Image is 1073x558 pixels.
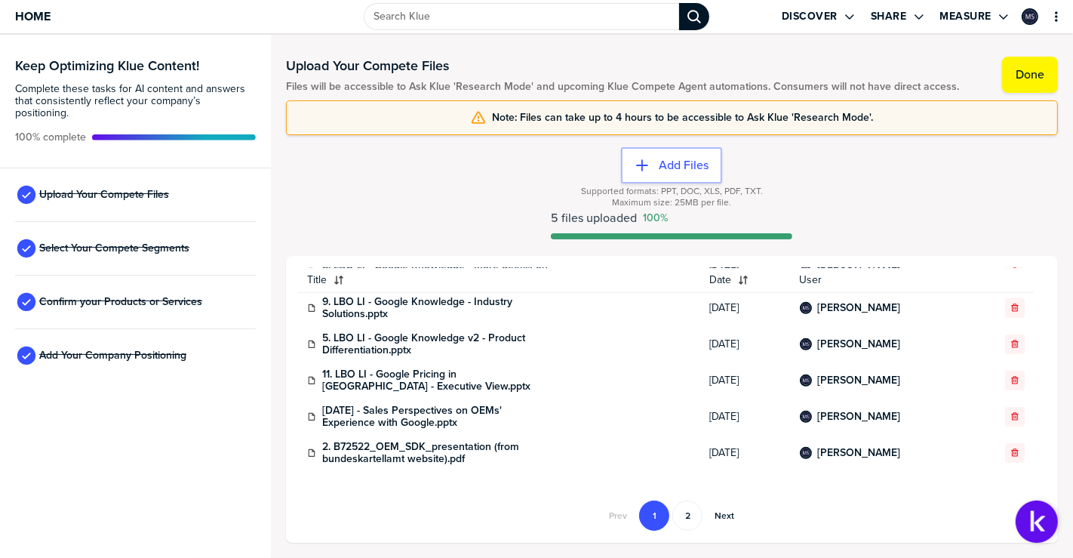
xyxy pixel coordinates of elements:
div: Search Klue [679,3,709,30]
button: Date [700,268,790,292]
button: Go to previous page [600,501,636,531]
label: Done [1016,67,1044,82]
span: [DATE] [709,447,781,459]
img: 5d4db0085ffa0daa00f06a3fc5abb92c-sml.png [801,376,810,385]
a: [PERSON_NAME] [818,375,901,387]
span: Home [15,10,51,23]
div: Marta Sobieraj [800,302,812,314]
span: Add Your Company Positioning [39,350,186,362]
a: [PERSON_NAME] [818,411,901,423]
a: 5. LBO LI - Google Knowledge v2 - Product Differentiation.pptx [322,332,549,356]
span: Success [643,212,668,224]
label: Share [871,10,907,23]
img: 5d4db0085ffa0daa00f06a3fc5abb92c-sml.png [1023,10,1037,23]
button: Go to next page [706,501,743,531]
a: 2. B72522_OEM_SDK_presentation (from bundeskartellamt website).pdf [322,441,549,465]
button: Add Files [621,147,722,183]
label: Discover [782,10,838,23]
button: Open Support Center [1016,501,1058,543]
img: 5d4db0085ffa0daa00f06a3fc5abb92c-sml.png [801,449,810,458]
a: [PERSON_NAME] [818,302,901,314]
a: 9. LBO LI - Google Knowledge - Industry Solutions.pptx [322,296,549,320]
span: Title [307,274,327,286]
span: Supported formats: PPT, DOC, XLS, PDF, TXT. [581,186,763,197]
a: 11. LBO LI - Google Pricing in [GEOGRAPHIC_DATA] - Executive View.pptx [322,368,549,393]
button: Go to page 2 [672,501,703,531]
a: Edit Profile [1020,7,1040,26]
span: 5 files uploaded [551,211,637,224]
img: 5d4db0085ffa0daa00f06a3fc5abb92c-sml.png [801,304,810,313]
span: [DATE] [709,338,781,350]
div: Marta Sobieraj [1022,8,1038,25]
span: Maximum size: 25MB per file. [612,197,731,208]
h3: Keep Optimizing Klue Content! [15,59,256,72]
span: Select Your Compete Segments [39,242,189,254]
span: Note: Files can take up to 4 hours to be accessible to Ask Klue 'Research Mode'. [492,112,873,124]
h1: Upload Your Compete Files [286,57,959,75]
label: Add Files [659,158,709,173]
div: Marta Sobieraj [800,338,812,350]
a: [PERSON_NAME] [818,447,901,459]
span: [DATE] [709,411,781,423]
span: Confirm your Products or Services [39,296,202,308]
span: Active [15,131,86,143]
span: User [800,274,967,286]
button: Title [298,268,700,292]
span: Date [709,274,731,286]
label: Measure [940,10,992,23]
button: Done [1002,57,1058,93]
a: [PERSON_NAME] [818,338,901,350]
span: [DATE] [709,375,781,387]
a: [DATE] - Sales Perspectives on OEMs' Experience with Google.pptx [322,405,549,429]
span: Complete these tasks for AI content and answers that consistently reflect your company’s position... [15,83,256,119]
nav: Pagination Navigation [598,501,745,531]
span: [DATE] [709,302,781,314]
img: 5d4db0085ffa0daa00f06a3fc5abb92c-sml.png [801,340,810,349]
span: Files will be accessible to Ask Klue 'Research Mode' and upcoming Klue Compete Agent automations.... [286,81,959,93]
div: Marta Sobieraj [800,375,812,387]
img: 5d4db0085ffa0daa00f06a3fc5abb92c-sml.png [801,412,810,421]
span: Upload Your Compete Files [39,189,169,201]
input: Search Klue [364,3,679,30]
div: Marta Sobieraj [800,447,812,459]
div: Marta Sobieraj [800,411,812,423]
